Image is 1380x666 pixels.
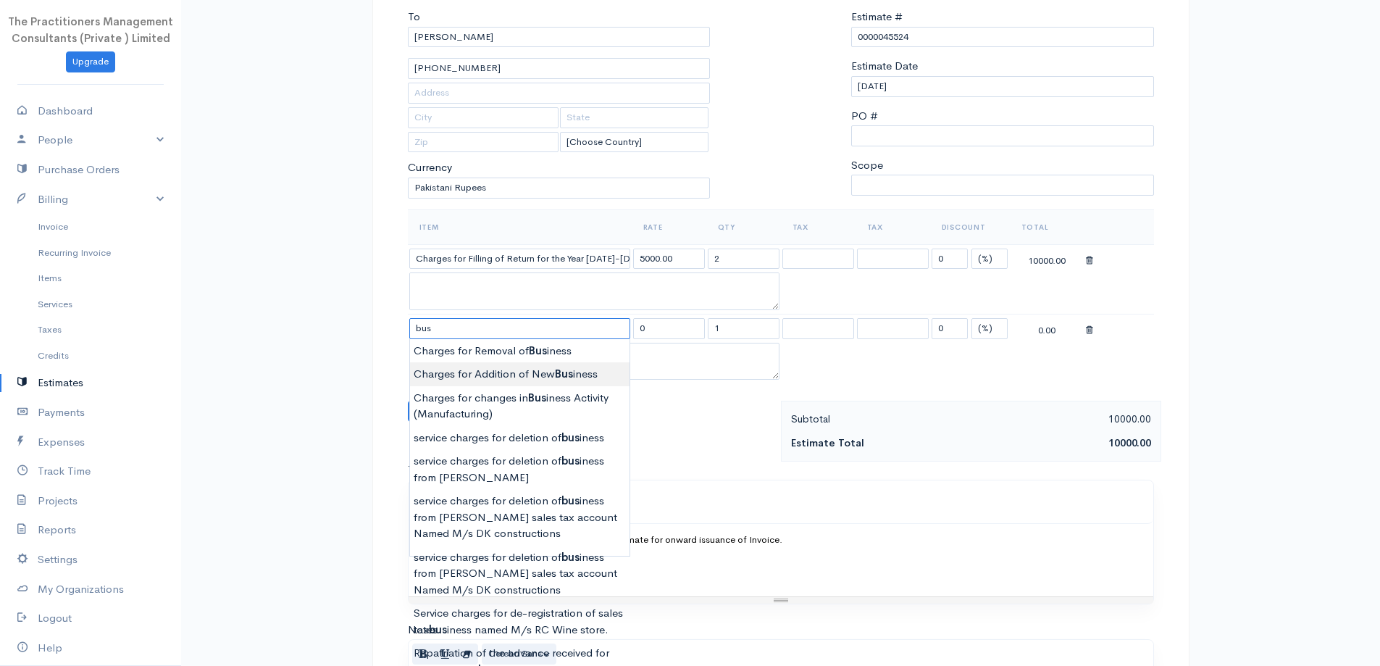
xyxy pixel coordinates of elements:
strong: Estimate Total [791,436,864,449]
input: Item Name [409,318,630,339]
th: Tax [856,209,930,244]
strong: Bus [528,391,546,404]
a: Upgrade [66,51,115,72]
div: 10000.00 [1011,250,1083,268]
th: Rate [632,209,706,244]
div: Charges for Removal of iness [410,339,630,363]
div: service charges for deletion of iness from [PERSON_NAME] sales tax account Named M/s DK construct... [410,546,630,602]
th: Item [408,209,632,244]
label: Currency [408,159,452,176]
input: City [408,107,559,128]
strong: bus [561,494,580,507]
th: Tax [781,209,856,244]
strong: bus [561,550,580,564]
input: State [560,107,708,128]
th: Total [1010,209,1084,244]
div: Charges for changes in iness Activity (Manufacturing) [410,386,630,426]
label: PO # [851,108,878,125]
button: Add Row [408,401,469,422]
div: 0.00 [1011,320,1083,338]
div: Resize [409,597,1153,604]
div: service charges for deletion of iness [410,426,630,450]
label: Terms [408,462,437,478]
input: Item Name [409,249,630,270]
th: Discount [930,209,1010,244]
strong: bus [561,430,580,444]
input: Email [408,58,711,79]
div: service charges for deletion of iness from [PERSON_NAME] [410,449,630,489]
div: Service charges for de-registration of sales tax iness named M/s RC Wine store. [410,602,630,641]
strong: Bus [555,367,573,380]
input: Zip [408,132,559,153]
label: Scope [851,157,883,174]
strong: Bus [529,344,547,357]
input: Address [408,83,711,104]
div: 10000.00 [971,410,1158,428]
label: To [408,9,420,25]
input: dd-mm-yyyy [851,76,1154,97]
label: Notes [408,622,438,638]
span: 10000.00 [1108,436,1151,449]
strong: bus [561,454,580,467]
label: Estimate # [851,9,903,25]
th: Qty [706,209,781,244]
div: Charges for Addition of New iness [410,362,630,386]
div: service charges for deletion of iness from [PERSON_NAME] sales tax account Named M/s DK construct... [410,489,630,546]
span: The Practitioners Management Consultants (Private ) Limited [8,14,173,45]
div: Subtotal [784,410,971,428]
strong: bus [429,623,447,636]
label: Estimate Date [851,58,918,75]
